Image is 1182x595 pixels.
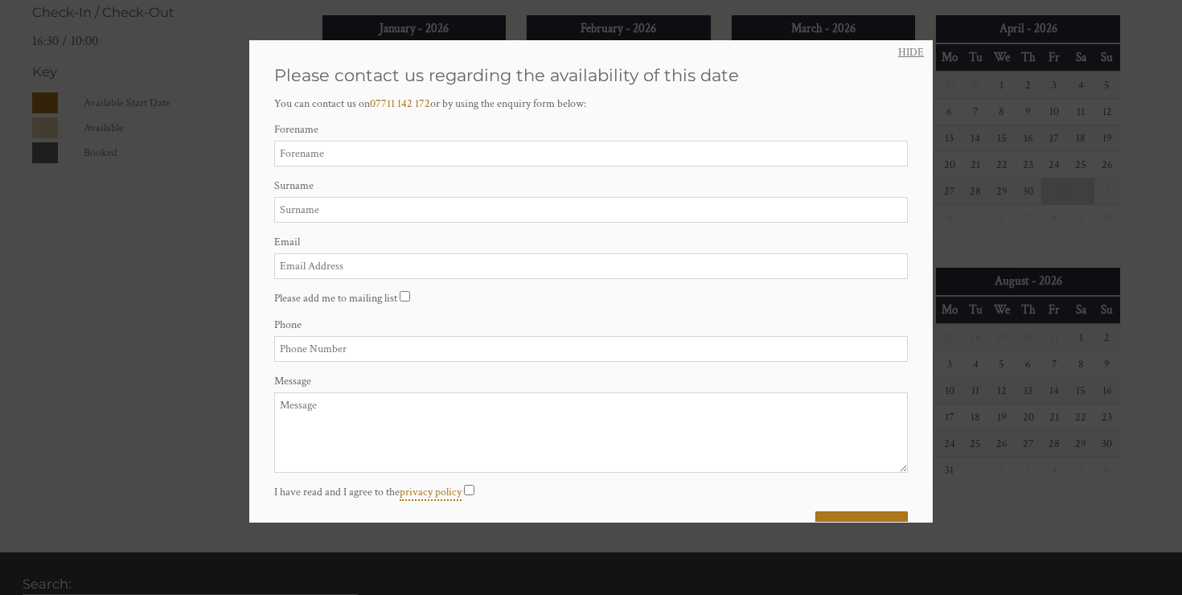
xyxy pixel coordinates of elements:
[274,485,462,499] label: I have read and I agree to the
[274,96,908,111] p: You can contact us on or by using the enquiry form below:
[274,235,908,249] label: Email
[370,96,430,111] a: 07711 142 172
[274,178,908,193] label: Surname
[274,122,908,137] label: Forename
[274,253,908,279] input: Email Address
[274,141,908,166] input: Forename
[274,318,908,332] label: Phone
[274,374,908,388] label: Message
[274,197,908,223] input: Surname
[274,65,908,85] h2: Please contact us regarding the availability of this date
[898,45,924,59] a: HIDE
[274,336,908,362] input: Phone Number
[815,511,908,544] button: Send Enquiry
[274,291,397,306] label: Please add me to mailing list
[400,485,462,501] a: privacy policy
